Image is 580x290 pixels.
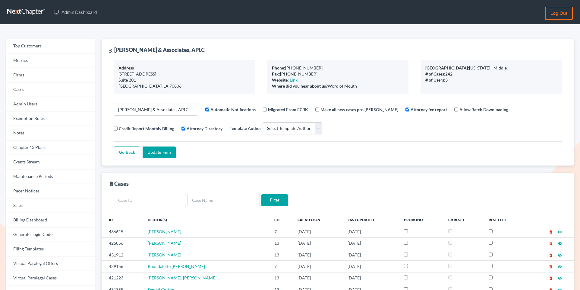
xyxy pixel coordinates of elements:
[102,214,143,226] th: ID
[109,46,205,53] div: [PERSON_NAME] & Associates, APLC
[114,194,186,206] input: Case ID
[343,237,399,249] td: [DATE]
[270,237,292,249] td: 13
[6,39,96,53] a: Top Customers
[272,71,280,76] b: Fax:
[230,125,261,131] label: Template Author
[558,229,562,234] a: visibility
[109,181,114,187] i: description
[425,65,557,71] div: [US_STATE] - Middle
[343,249,399,260] td: [DATE]
[425,77,445,82] b: # of Users:
[272,83,328,89] b: Where did you hear about us?
[148,275,216,280] a: [PERSON_NAME]. [PERSON_NAME]
[6,256,96,271] a: Virtual Paralegal Offers
[270,214,292,226] th: Ch
[6,111,96,126] a: Exemption Rules
[102,249,143,260] td: 431912
[343,214,399,226] th: Last Updated
[558,265,562,269] i: visibility
[270,272,292,284] td: 13
[272,65,285,70] b: Phone:
[549,253,553,257] i: delete_forever
[6,198,96,213] a: Sales
[6,242,96,256] a: Filing Templates
[109,49,113,53] i: gavel
[6,140,96,155] a: Chapter 13 Plans
[545,7,573,20] a: Log out
[293,261,343,272] td: [DATE]
[549,276,553,280] i: delete_forever
[558,252,562,257] a: visibility
[558,275,562,280] a: visibility
[272,71,404,77] div: [PHONE_NUMBER]
[143,147,176,159] input: Update Firm
[270,261,292,272] td: 7
[210,106,256,113] label: Automatic Notifications
[293,214,343,226] th: Created On
[102,272,143,284] td: 421223
[148,229,181,234] a: [PERSON_NAME]
[549,241,553,246] i: delete_forever
[290,77,298,82] a: Link
[6,169,96,184] a: Maintenance Periods
[293,226,343,237] td: [DATE]
[558,240,562,246] a: visibility
[320,106,398,113] label: Make all new cases pro [PERSON_NAME]
[102,261,143,272] td: 439156
[148,252,181,257] a: [PERSON_NAME]
[549,240,553,246] a: delete_forever
[293,237,343,249] td: [DATE]
[425,65,469,70] b: [GEOGRAPHIC_DATA]:
[293,249,343,260] td: [DATE]
[484,214,527,226] th: Reset ECF
[102,237,143,249] td: 425856
[6,53,96,68] a: Metrics
[6,97,96,111] a: Admin Users
[443,214,484,226] th: CR Reset
[102,226,143,237] td: 436615
[459,106,508,113] label: Allow Batch Downloading
[6,271,96,285] a: Virtual Paralegal Cases
[549,229,553,234] a: delete_forever
[558,230,562,234] i: visibility
[51,7,100,18] a: Admin Dashboard
[187,125,222,132] label: Attorney Directory
[6,227,96,242] a: Generate Login Code
[549,230,553,234] i: delete_forever
[272,65,404,71] div: [PHONE_NUMBER]
[343,261,399,272] td: [DATE]
[118,77,250,83] div: Suite 201
[118,83,250,89] div: [GEOGRAPHIC_DATA], LA 70806
[268,106,308,113] label: Migrated From FCBK
[6,213,96,227] a: Billing Dashboard
[188,194,260,206] input: Case Name
[6,82,96,97] a: Cases
[549,252,553,257] a: delete_forever
[558,253,562,257] i: visibility
[143,214,270,226] th: Debtor(s)
[558,241,562,246] i: visibility
[270,226,292,237] td: 7
[109,180,129,187] div: Cases
[549,275,553,280] a: delete_forever
[118,71,250,77] div: [STREET_ADDRESS]
[119,125,174,132] label: Credit Report Monthly Billing
[114,147,140,159] a: Go Back
[411,106,447,113] label: Attorney fee report
[399,214,444,226] th: ProBono
[549,265,553,269] i: delete_forever
[148,240,181,246] span: [PERSON_NAME]
[118,65,134,70] b: Address
[343,272,399,284] td: [DATE]
[6,184,96,198] a: Pacer Notices
[261,194,288,206] input: Filter
[549,264,553,269] a: delete_forever
[148,264,205,269] a: Rhondalette [PERSON_NAME]
[272,77,289,82] b: Website:
[425,71,557,77] div: 242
